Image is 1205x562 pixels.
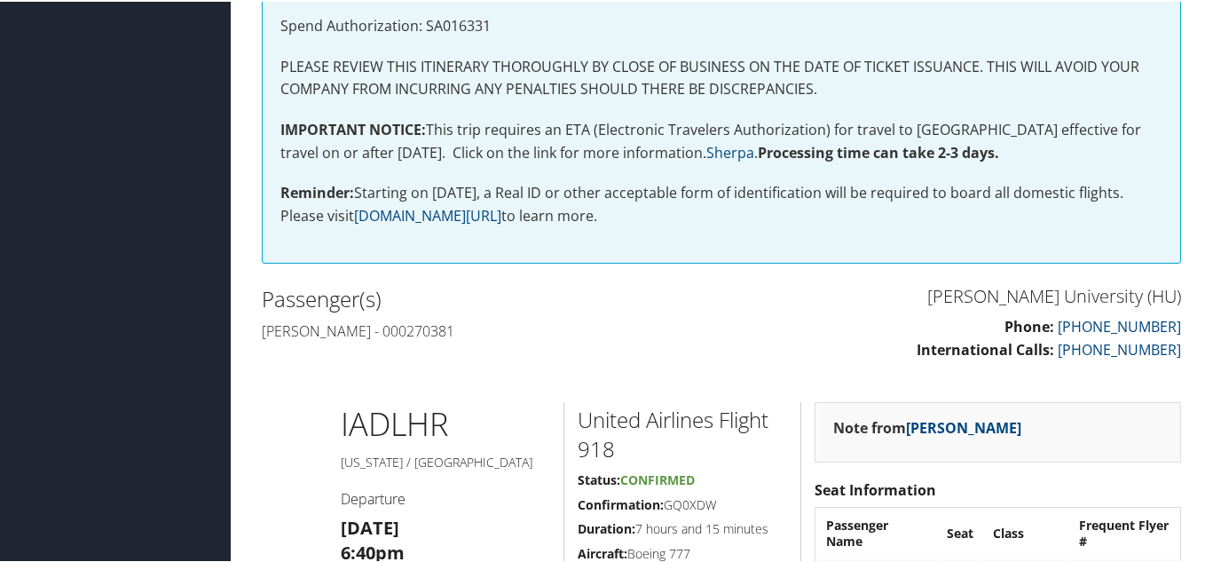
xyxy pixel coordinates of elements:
a: [PHONE_NUMBER] [1058,315,1181,335]
h5: GQ0XDW [578,495,787,512]
strong: Seat Information [815,479,936,498]
th: Passenger Name [817,508,936,556]
p: This trip requires an ETA (Electronic Travelers Authorization) for travel to [GEOGRAPHIC_DATA] ef... [280,117,1162,162]
a: Sherpa [706,141,754,161]
strong: Reminder: [280,181,354,201]
h4: [PERSON_NAME] - 000270381 [262,320,708,339]
h4: Departure [341,487,551,507]
span: Confirmed [620,470,695,487]
h5: [US_STATE] / [GEOGRAPHIC_DATA] [341,452,551,470]
strong: Confirmation: [578,495,664,511]
strong: Note from [833,416,1021,436]
strong: Processing time can take 2-3 days. [758,141,999,161]
strong: Duration: [578,518,635,535]
a: [DOMAIN_NAME][URL] [354,204,501,224]
h1: IAD LHR [341,400,551,445]
h3: [PERSON_NAME] University (HU) [735,282,1181,307]
p: PLEASE REVIEW THIS ITINERARY THOROUGHLY BY CLOSE OF BUSINESS ON THE DATE OF TICKET ISSUANCE. THIS... [280,54,1162,99]
strong: Aircraft: [578,543,627,560]
h2: Passenger(s) [262,282,708,313]
strong: IMPORTANT NOTICE: [280,118,426,138]
th: Seat [938,508,982,556]
strong: Status: [578,470,620,487]
strong: International Calls: [917,338,1054,358]
th: Frequent Flyer # [1070,508,1178,556]
p: Spend Authorization: SA016331 [280,13,1162,36]
a: [PERSON_NAME] [906,416,1021,436]
p: Starting on [DATE], a Real ID or other acceptable form of identification will be required to boar... [280,180,1162,226]
h2: United Airlines Flight 918 [578,403,787,463]
strong: [DATE] [341,514,399,538]
h5: Boeing 777 [578,543,787,561]
h5: 7 hours and 15 minutes [578,518,787,536]
strong: Phone: [1004,315,1054,335]
th: Class [984,508,1068,556]
a: [PHONE_NUMBER] [1058,338,1181,358]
